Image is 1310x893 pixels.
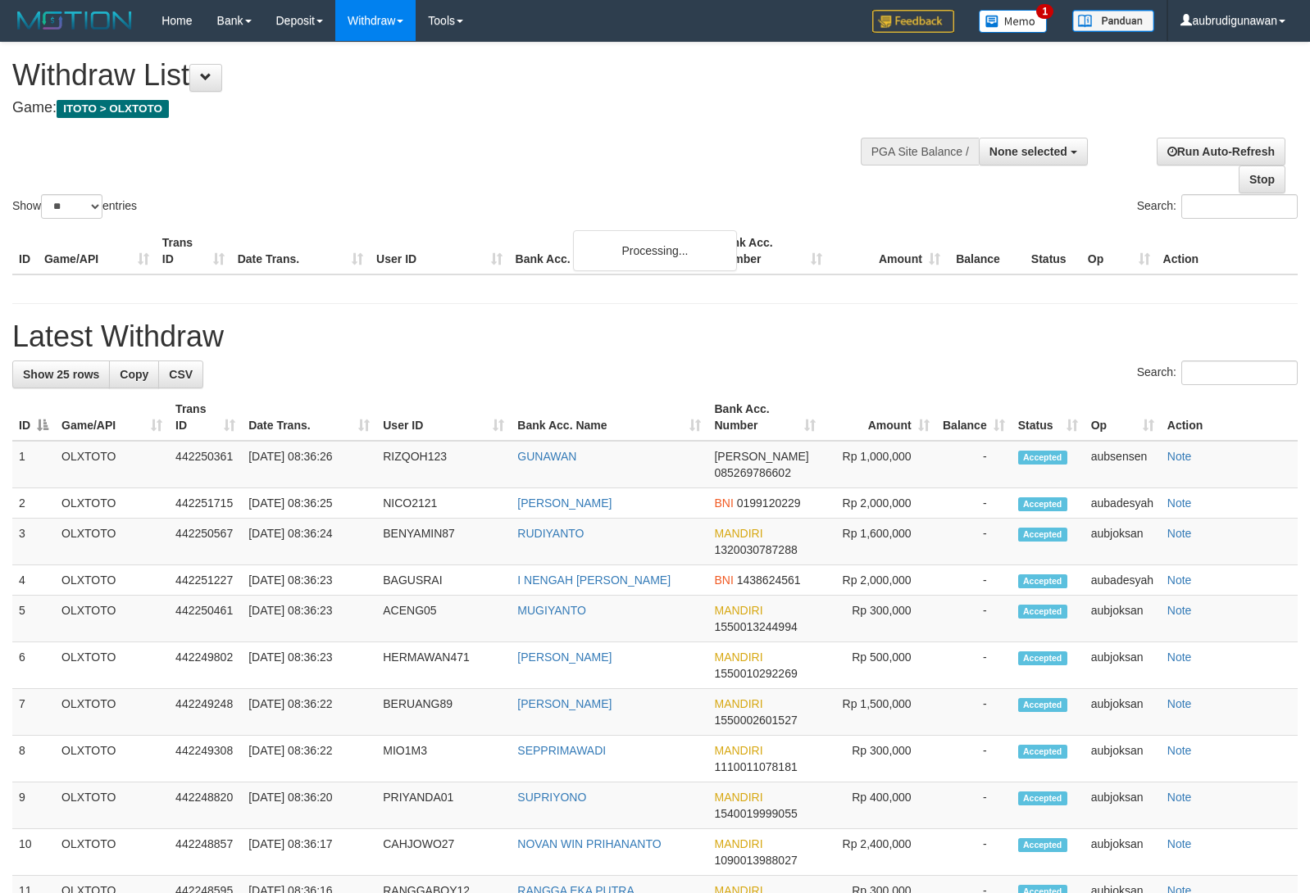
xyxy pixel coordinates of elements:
a: I NENGAH [PERSON_NAME] [517,573,671,587]
span: BNI [714,496,733,510]
a: Note [1167,496,1192,510]
td: [DATE] 08:36:25 [242,488,376,519]
td: aubadesyah [1085,488,1161,519]
img: Button%20Memo.svg [979,10,1048,33]
td: [DATE] 08:36:26 [242,441,376,488]
span: Copy 085269786602 to clipboard [714,466,790,479]
td: Rp 2,000,000 [822,488,936,519]
td: 6 [12,642,55,689]
input: Search: [1181,194,1298,219]
th: Trans ID [156,228,231,274]
a: Note [1167,650,1192,664]
h4: Game: [12,100,857,116]
td: Rp 300,000 [822,736,936,782]
span: MANDIRI [714,527,762,540]
td: PRIYANDA01 [376,782,511,829]
td: RIZQOH123 [376,441,511,488]
span: CSV [169,368,193,381]
a: Run Auto-Refresh [1157,138,1285,165]
td: - [936,441,1012,488]
a: Show 25 rows [12,360,110,388]
td: OLXTOTO [55,441,169,488]
th: Amount: activate to sort column ascending [822,394,936,441]
td: [DATE] 08:36:22 [242,736,376,782]
span: Copy 0199120229 to clipboard [737,496,801,510]
td: ACENG05 [376,596,511,642]
span: MANDIRI [714,650,762,664]
th: Balance: activate to sort column ascending [936,394,1012,441]
span: Copy 1540019999055 to clipboard [714,807,797,820]
td: OLXTOTO [55,736,169,782]
th: Bank Acc. Number: activate to sort column ascending [707,394,821,441]
td: 442249248 [169,689,242,736]
th: Status [1025,228,1081,274]
td: Rp 1,600,000 [822,519,936,565]
th: Action [1161,394,1298,441]
span: MANDIRI [714,744,762,757]
td: CAHJOWO27 [376,829,511,876]
span: Accepted [1018,451,1067,465]
td: 4 [12,565,55,596]
td: BERUANG89 [376,689,511,736]
td: - [936,736,1012,782]
th: ID [12,228,38,274]
span: Copy [120,368,148,381]
td: [DATE] 08:36:22 [242,689,376,736]
a: Note [1167,791,1192,804]
span: 1 [1036,4,1053,19]
select: Showentries [41,194,102,219]
a: Note [1167,697,1192,710]
div: Processing... [573,230,737,271]
td: Rp 300,000 [822,596,936,642]
img: MOTION_logo.png [12,8,137,33]
td: - [936,642,1012,689]
a: NOVAN WIN PRIHANANTO [517,837,661,850]
a: MUGIYANTO [517,604,586,617]
td: OLXTOTO [55,689,169,736]
span: ITOTO > OLXTOTO [57,100,169,118]
label: Search: [1137,194,1298,219]
span: MANDIRI [714,697,762,710]
a: CSV [158,360,203,388]
td: OLXTOTO [55,829,169,876]
span: Copy 1090013988027 to clipboard [714,854,797,867]
span: Show 25 rows [23,368,99,381]
td: OLXTOTO [55,782,169,829]
td: aubjoksan [1085,736,1161,782]
img: panduan.png [1072,10,1154,32]
td: Rp 2,000,000 [822,565,936,596]
a: Copy [109,360,159,388]
a: Note [1167,450,1192,463]
td: 442250361 [169,441,242,488]
span: MANDIRI [714,791,762,804]
td: [DATE] 08:36:20 [242,782,376,829]
td: 1 [12,441,55,488]
td: 8 [12,736,55,782]
th: Amount [829,228,947,274]
h1: Latest Withdraw [12,320,1298,353]
a: Note [1167,837,1192,850]
td: 10 [12,829,55,876]
td: - [936,829,1012,876]
td: OLXTOTO [55,488,169,519]
td: - [936,519,1012,565]
span: Accepted [1018,698,1067,712]
td: NICO2121 [376,488,511,519]
td: 442251715 [169,488,242,519]
span: Accepted [1018,651,1067,665]
td: aubjoksan [1085,829,1161,876]
td: [DATE] 08:36:23 [242,642,376,689]
td: - [936,488,1012,519]
th: Date Trans. [231,228,370,274]
a: [PERSON_NAME] [517,650,612,664]
th: Bank Acc. Name [509,228,712,274]
th: Balance [947,228,1025,274]
h1: Withdraw List [12,59,857,92]
td: 442249802 [169,642,242,689]
td: OLXTOTO [55,519,169,565]
td: aubjoksan [1085,596,1161,642]
span: Accepted [1018,497,1067,511]
th: Op [1081,228,1157,274]
span: BNI [714,573,733,587]
td: [DATE] 08:36:24 [242,519,376,565]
